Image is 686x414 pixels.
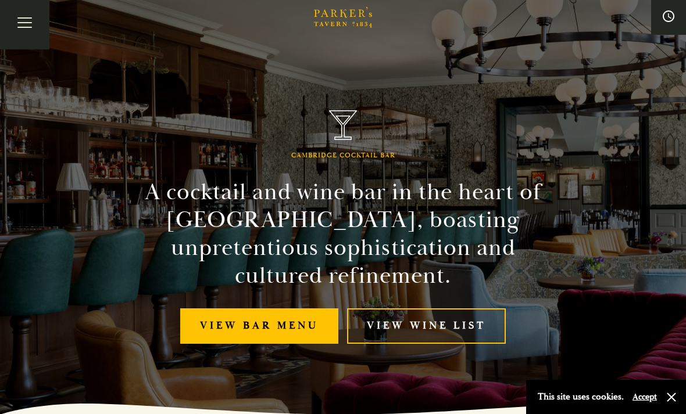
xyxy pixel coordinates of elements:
[666,391,677,403] button: Close and accept
[347,308,506,344] a: View Wine List
[633,391,657,402] button: Accept
[180,308,338,344] a: View bar menu
[291,152,395,160] h1: Cambridge Cocktail Bar
[124,178,562,290] h2: A cocktail and wine bar in the heart of [GEOGRAPHIC_DATA], boasting unpretentious sophistication ...
[329,110,357,140] img: Parker's Tavern Brasserie Cambridge
[538,388,624,405] p: This site uses cookies.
